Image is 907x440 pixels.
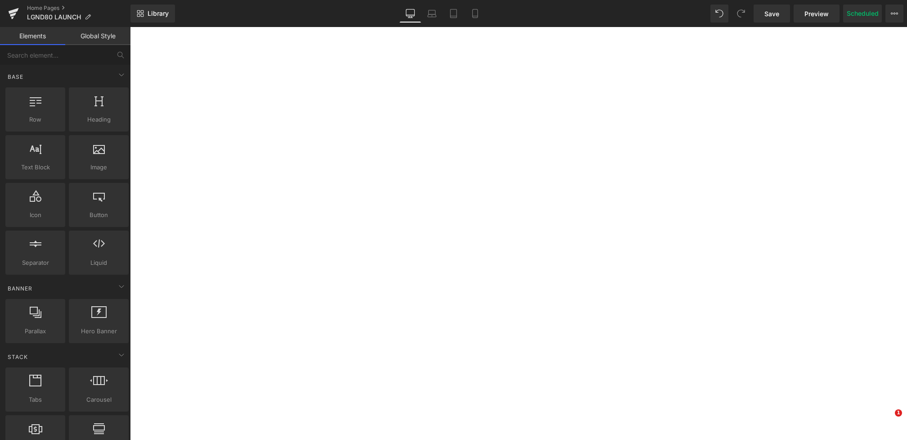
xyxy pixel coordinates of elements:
a: Preview [794,5,840,23]
span: 1 [895,409,902,417]
span: Separator [8,258,63,268]
span: Liquid [72,258,126,268]
span: LGND80 LAUNCH [27,14,81,21]
span: Button [72,210,126,220]
button: Undo [710,5,728,23]
a: Tablet [443,5,464,23]
span: Text Block [8,163,63,172]
span: Hero Banner [72,327,126,336]
a: New Library [130,5,175,23]
a: Desktop [400,5,421,23]
span: Stack [7,353,29,361]
button: Redo [732,5,750,23]
a: Global Style [65,27,130,45]
span: Preview [804,9,829,18]
span: Image [72,163,126,172]
span: Carousel [72,395,126,404]
span: Row [8,115,63,124]
a: Mobile [464,5,486,23]
span: Library [148,9,169,18]
span: Banner [7,284,33,293]
span: Icon [8,210,63,220]
span: Heading [72,115,126,124]
a: Home Pages [27,5,130,12]
span: Save [764,9,779,18]
iframe: Intercom live chat [876,409,898,431]
span: Tabs [8,395,63,404]
span: Parallax [8,327,63,336]
button: More [885,5,903,23]
button: Scheduled [843,5,882,23]
a: Laptop [421,5,443,23]
span: Base [7,73,24,81]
